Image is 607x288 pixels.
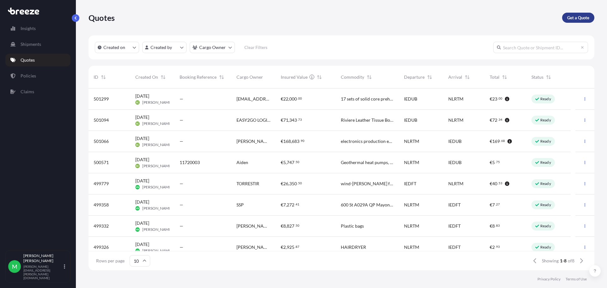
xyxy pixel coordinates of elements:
p: Ready [540,245,551,250]
span: [DATE] [135,178,149,184]
p: Cargo Owner [199,44,226,51]
span: € [490,203,492,207]
button: createdBy Filter options [142,42,187,53]
span: 1-8 [560,258,567,264]
span: [DATE] [135,114,149,120]
span: [DATE] [135,156,149,163]
p: Claims [21,89,34,95]
p: Terms of Use [566,277,587,282]
span: 747 [287,160,294,165]
p: Quotes [21,57,35,63]
span: — [180,223,183,229]
span: [PERSON_NAME] [236,244,271,250]
span: 499779 [94,181,109,187]
p: Shipments [21,41,41,47]
span: . [498,119,498,121]
span: € [281,139,283,144]
span: € [281,245,283,249]
span: Geothermal heat pumps, air source heat pumps and hot water tanks [341,159,394,166]
button: Sort [426,73,433,81]
span: 2 [492,245,495,249]
p: Ready [540,181,551,186]
span: 23 [492,97,497,101]
span: Total [490,74,500,80]
span: Arrival [448,74,462,80]
span: BC [136,120,139,127]
p: Clear Filters [244,44,267,51]
span: 17 sets of solid core prehung doors, 1 set of sliding door, 17 door handles and 18 architrave set... [341,96,394,102]
span: . [500,140,501,142]
span: BC [136,142,139,148]
p: Policies [21,73,36,79]
span: Departure [404,74,425,80]
button: cargoOwner Filter options [190,42,235,53]
span: [PERSON_NAME] [142,227,172,232]
span: € [490,139,492,144]
span: 00 [298,97,302,100]
span: [PERSON_NAME] Freight Solution [236,223,271,229]
span: 68 [501,140,505,142]
span: 93 [496,246,500,248]
span: 90 [301,140,304,142]
span: Aiden [236,159,248,166]
span: Status [531,74,543,80]
span: 87 [296,246,299,248]
span: 71 [283,118,288,122]
span: , [286,160,287,165]
span: . [495,224,496,227]
a: Shipments [5,38,71,51]
span: € [490,224,492,228]
p: Ready [540,160,551,165]
span: 27 [496,203,500,205]
span: wind-[PERSON_NAME] for nautical boats [341,181,394,187]
span: 501066 [94,138,109,144]
span: , [286,203,287,207]
a: Claims [5,85,71,98]
span: [PERSON_NAME] [142,142,172,147]
span: . [498,182,498,184]
span: € [490,97,492,101]
span: 343 [289,118,297,122]
span: 11720003 [180,159,200,166]
span: MK [136,248,139,254]
span: 827 [287,224,294,228]
span: Showing [542,258,559,264]
span: IEDFT [448,223,461,229]
p: Ready [540,202,551,207]
span: € [490,181,492,186]
span: — [180,96,183,102]
span: € [281,224,283,228]
span: . [297,182,298,184]
span: , [288,118,289,122]
span: . [495,203,496,205]
span: 75 [496,161,500,163]
button: Sort [218,73,225,81]
span: 41 [296,203,299,205]
span: [PERSON_NAME] [142,163,172,169]
p: Ready [540,118,551,123]
p: Ready [540,96,551,101]
span: 22 [283,97,288,101]
span: 72 [492,118,497,122]
span: — [180,181,183,187]
span: NLRTM [404,202,419,208]
a: Insights [5,22,71,35]
button: Sort [365,73,373,81]
span: , [288,97,289,101]
span: 501299 [94,96,109,102]
span: TORRESTIR [236,181,259,187]
span: Created On [135,74,158,80]
span: [DATE] [135,135,149,142]
span: Cargo Owner [236,74,263,80]
span: 2 [283,245,286,249]
a: Quotes [5,54,71,66]
span: [PERSON_NAME] [142,206,172,211]
span: 34 [499,119,502,121]
p: Ready [540,139,551,144]
a: Privacy Policy [537,277,561,282]
span: SSP [236,202,244,208]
